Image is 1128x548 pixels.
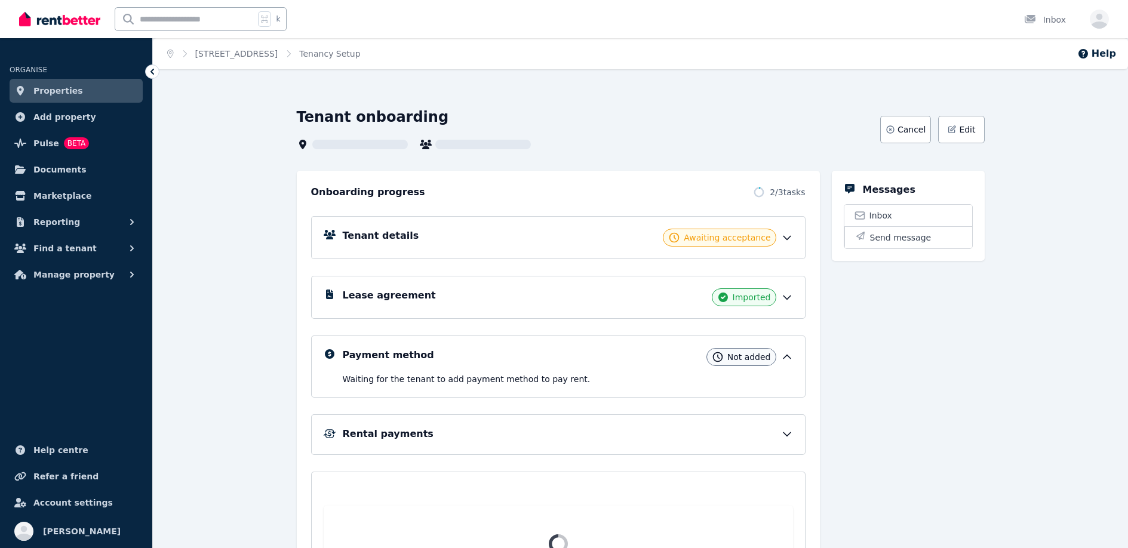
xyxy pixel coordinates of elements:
[343,427,434,441] h5: Rental payments
[1077,47,1116,61] button: Help
[311,185,425,199] h2: Onboarding progress
[195,49,278,59] a: [STREET_ADDRESS]
[10,263,143,287] button: Manage property
[10,464,143,488] a: Refer a friend
[10,66,47,74] span: ORGANISE
[684,232,770,244] span: Awaiting acceptance
[770,186,805,198] span: 2 / 3 tasks
[10,79,143,103] a: Properties
[10,158,143,181] a: Documents
[863,183,915,197] h5: Messages
[10,491,143,515] a: Account settings
[959,124,975,136] span: Edit
[33,189,91,203] span: Marketplace
[733,291,771,303] span: Imported
[64,137,89,149] span: BETA
[276,14,280,24] span: k
[10,105,143,129] a: Add property
[898,124,926,136] span: Cancel
[43,524,121,538] span: [PERSON_NAME]
[33,84,83,98] span: Properties
[33,241,97,255] span: Find a tenant
[33,136,59,150] span: Pulse
[869,210,892,221] span: Inbox
[880,116,931,143] button: Cancel
[10,438,143,462] a: Help centre
[1024,14,1066,26] div: Inbox
[10,184,143,208] a: Marketplace
[153,38,375,69] nav: Breadcrumb
[844,205,972,226] a: Inbox
[33,162,87,177] span: Documents
[10,131,143,155] a: PulseBETA
[33,215,80,229] span: Reporting
[727,351,771,363] span: Not added
[343,373,793,385] p: Waiting for the tenant to add payment method to pay rent .
[324,429,336,438] img: Rental Payments
[33,443,88,457] span: Help centre
[19,10,100,28] img: RentBetter
[33,267,115,282] span: Manage property
[10,236,143,260] button: Find a tenant
[870,232,932,244] span: Send message
[297,107,449,127] h1: Tenant onboarding
[938,116,984,143] button: Edit
[10,210,143,234] button: Reporting
[343,348,434,362] h5: Payment method
[343,229,419,243] h5: Tenant details
[844,226,972,248] button: Send message
[33,495,113,510] span: Account settings
[33,469,99,484] span: Refer a friend
[299,48,360,60] span: Tenancy Setup
[33,110,96,124] span: Add property
[343,288,436,303] h5: Lease agreement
